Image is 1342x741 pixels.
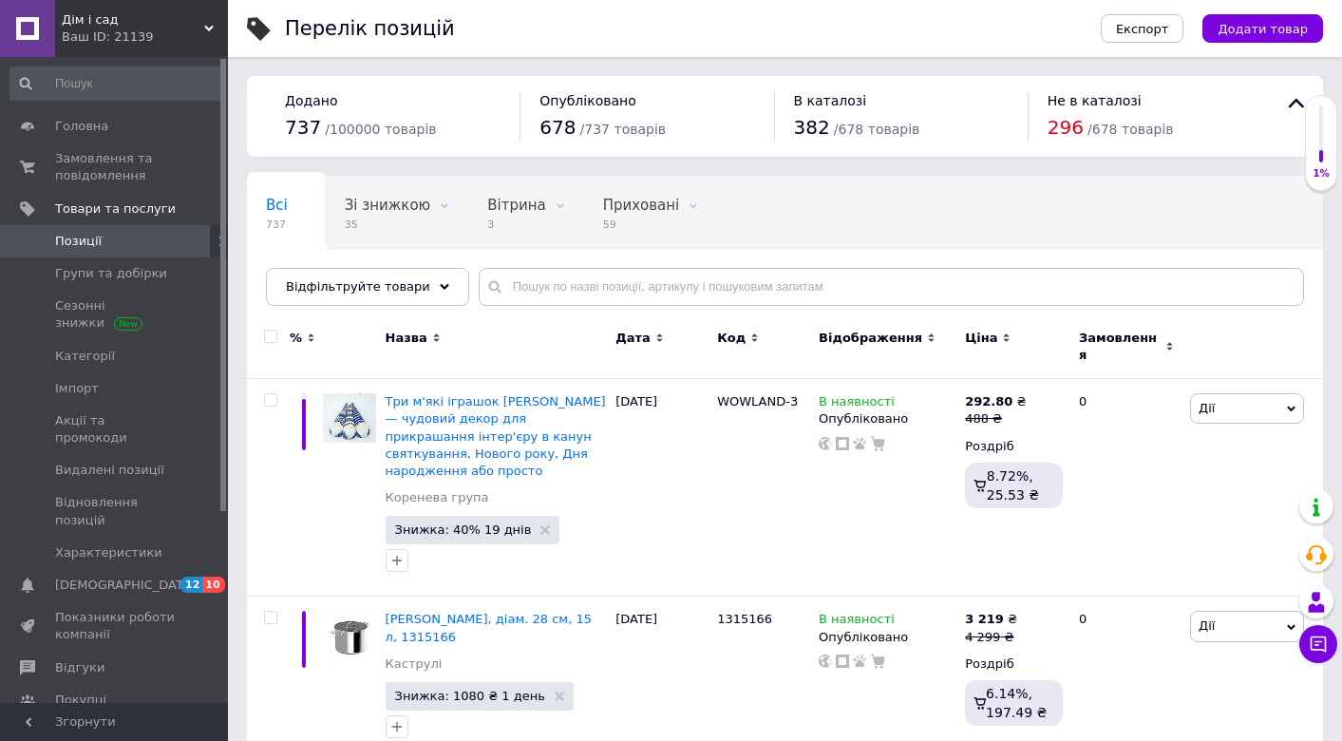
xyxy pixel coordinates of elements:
[603,218,680,232] span: 59
[55,380,99,397] span: Імпорт
[55,265,167,282] span: Групи та добірки
[794,116,830,139] span: 382
[55,659,104,676] span: Відгуки
[717,394,798,408] span: WOWLAND-3
[965,393,1026,410] div: ₴
[55,462,164,479] span: Видалені позиції
[717,330,746,347] span: Код
[266,269,365,286] span: Опубліковані
[487,197,545,214] span: Вітрина
[834,122,919,137] span: / 678 товарів
[62,28,228,46] div: Ваш ID: 21139
[55,233,102,250] span: Позиції
[285,19,455,39] div: Перелік позицій
[1048,93,1142,108] span: Не в каталозі
[55,494,176,528] span: Відновлення позицій
[819,410,955,427] div: Опубліковано
[479,268,1304,306] input: Пошук по назві позиції, артикулу і пошуковим запитам
[62,11,204,28] span: Дім і сад
[9,66,224,101] input: Пошук
[55,609,176,643] span: Показники роботи компанії
[345,197,430,214] span: Зі знижкою
[819,629,955,646] div: Опубліковано
[1202,14,1323,43] button: Додати товар
[323,611,376,664] img: Кастрюля BergHOFF DINA HELIX, діам. 28 см, 15 л, 1315166
[1068,379,1185,597] div: 0
[986,686,1047,720] span: 6.14%, 197.49 ₴
[1101,14,1184,43] button: Експорт
[603,197,680,214] span: Приховані
[615,330,651,347] span: Дата
[819,330,922,347] span: Відображення
[487,218,545,232] span: 3
[386,655,443,673] a: Каструлі
[285,93,337,108] span: Додано
[386,489,489,506] a: Коренева група
[386,394,606,478] a: Три м'які іграшок [PERSON_NAME] — чудовий декор для прикрашання інтер'єру в канун святкування, Но...
[266,218,288,232] span: 737
[386,612,592,643] a: [PERSON_NAME], діам. 28 см, 15 л, 1315166
[55,692,106,709] span: Покупці
[55,297,176,332] span: Сезонні знижки
[395,690,545,702] span: Знижка: 1080 ₴ 1 день
[965,330,997,347] span: Ціна
[55,412,176,446] span: Акції та промокоди
[580,122,666,137] span: / 737 товарів
[965,410,1026,427] div: 488 ₴
[55,118,108,135] span: Головна
[965,394,1012,408] b: 292.80
[266,197,288,214] span: Всі
[819,612,895,632] span: В наявності
[539,93,636,108] span: Опубліковано
[1218,22,1308,36] span: Додати товар
[395,523,532,536] span: Знижка: 40% 19 днів
[987,468,1039,503] span: 8.72%, 25.53 ₴
[1079,330,1161,364] span: Замовлення
[965,438,1063,455] div: Роздріб
[285,116,321,139] span: 737
[539,116,576,139] span: 678
[180,577,202,593] span: 12
[1306,167,1336,180] div: 1%
[965,611,1017,628] div: ₴
[55,577,196,594] span: [DEMOGRAPHIC_DATA]
[965,612,1004,626] b: 3 219
[323,393,376,443] img: Три мягких игрушек Гномиков — прекрасный декор для украшения интерьера в канун празднования, Ново...
[286,279,430,294] span: Відфільтруйте товари
[1116,22,1169,36] span: Експорт
[386,330,427,347] span: Назва
[202,577,224,593] span: 10
[965,655,1063,673] div: Роздріб
[965,629,1017,646] div: 4 299 ₴
[55,348,115,365] span: Категорії
[55,200,176,218] span: Товари та послуги
[325,122,436,137] span: / 100000 товарів
[611,379,712,597] div: [DATE]
[1199,618,1215,633] span: Дії
[290,330,302,347] span: %
[1299,625,1337,663] button: Чат з покупцем
[55,150,176,184] span: Замовлення та повідомлення
[1087,122,1173,137] span: / 678 товарів
[794,93,867,108] span: В каталозі
[1048,116,1084,139] span: 296
[819,394,895,414] span: В наявності
[55,544,162,561] span: Характеристики
[717,612,772,626] span: 1315166
[1199,401,1215,415] span: Дії
[345,218,430,232] span: 35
